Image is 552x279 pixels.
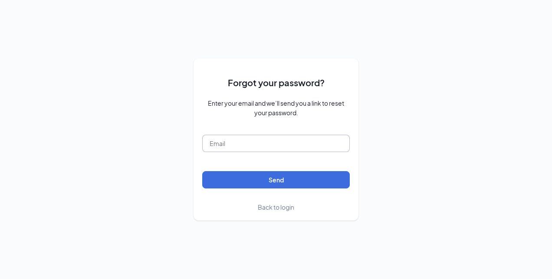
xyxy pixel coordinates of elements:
input: Email [202,135,350,152]
span: Back to login [258,203,294,211]
span: Enter your email and we’ll send you a link to reset your password. [202,98,350,117]
button: Send [202,171,350,188]
span: Forgot your password? [228,76,325,89]
a: Back to login [258,202,294,212]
